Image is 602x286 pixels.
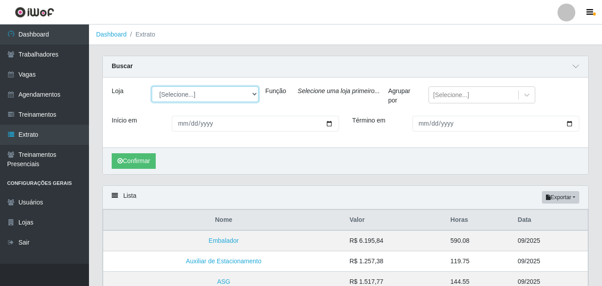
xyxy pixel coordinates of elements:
td: 590.08 [445,230,512,251]
input: 00/00/0000 [172,116,339,131]
th: Valor [344,210,445,231]
button: Confirmar [112,153,156,169]
label: Término em [352,116,386,125]
label: Início em [112,116,137,125]
div: [Selecione...] [433,90,469,100]
th: Nome [103,210,344,231]
a: Dashboard [96,31,127,38]
img: CoreUI Logo [15,7,54,18]
label: Agrupar por [388,86,415,105]
i: Selecione uma loja primeiro... [298,87,380,94]
li: Extrato [127,30,155,39]
td: 09/2025 [513,251,588,272]
label: Função [265,86,286,96]
td: 09/2025 [513,230,588,251]
strong: Buscar [112,62,133,69]
th: Data [513,210,588,231]
label: Loja [112,86,123,96]
a: Auxiliar de Estacionamento [186,257,262,265]
th: Horas [445,210,512,231]
td: 119.75 [445,251,512,272]
div: Lista [103,186,588,209]
nav: breadcrumb [89,25,602,45]
td: R$ 1.257,38 [344,251,445,272]
a: ASG [217,278,230,285]
td: R$ 6.195,84 [344,230,445,251]
button: Exportar [542,191,579,204]
input: 00/00/0000 [412,116,579,131]
a: Embalador [209,237,239,244]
